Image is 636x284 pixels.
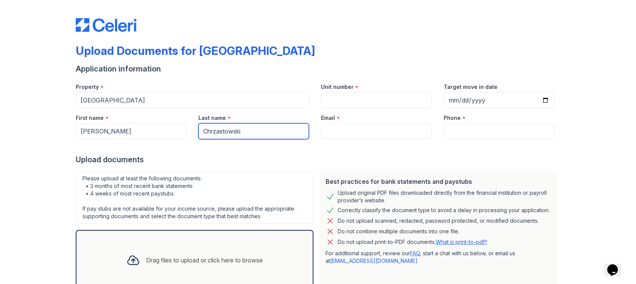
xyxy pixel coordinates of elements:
[76,44,315,57] div: Upload Documents for [GEOGRAPHIC_DATA]
[338,189,551,204] div: Upload original PDF files downloaded directly from the financial institution or payroll provider’...
[326,177,551,186] div: Best practices for bank statements and paystubs
[76,18,136,32] img: CE_Logo_Blue-a8612792a0a2168367f1c8372b55b34899dd931a85d93a1a3d3e32e68fde9ad4.png
[444,83,497,91] label: Target move in date
[326,250,551,265] p: For additional support, review our , start a chat with us below, or email us at
[330,258,418,264] a: [EMAIL_ADDRESS][DOMAIN_NAME]
[76,64,560,74] div: Application information
[410,250,420,256] a: FAQ
[76,114,104,122] label: First name
[198,114,226,122] label: Last name
[321,83,354,91] label: Unit number
[321,114,335,122] label: Email
[76,83,99,91] label: Property
[146,256,263,265] div: Drag files to upload or click here to browse
[76,154,560,165] div: Upload documents
[444,114,461,122] label: Phone
[338,206,550,215] div: Correctly classify the document type to avoid a delay in processing your application.
[436,239,487,245] a: What is print-to-pdf?
[338,227,459,236] div: Do not combine multiple documents into one file.
[338,216,539,225] div: Do not upload scanned, redacted, password protected, or modified documents.
[604,254,628,276] iframe: chat widget
[338,238,487,246] p: Do not upload print-to-PDF documents.
[76,171,313,224] div: Please upload at least the following documents: • 3 months of most recent bank statements • 4 wee...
